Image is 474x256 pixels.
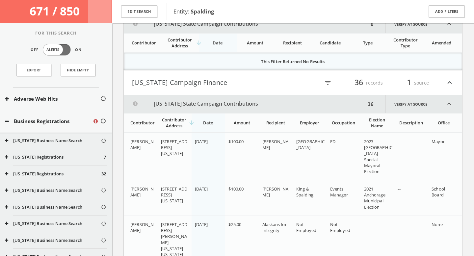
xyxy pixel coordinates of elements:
[330,120,357,126] div: Occupation
[228,221,241,227] span: $25.00
[101,171,106,177] span: 32
[262,139,288,150] span: [PERSON_NAME]
[228,139,244,144] span: $100.00
[296,120,323,126] div: Employer
[132,77,293,88] button: [US_STATE] Campaign Finance
[130,186,154,198] span: [PERSON_NAME]
[104,154,106,161] span: 7
[5,138,101,144] button: [US_STATE] Business Name Search
[398,186,400,192] span: --
[352,77,366,88] span: 36
[130,40,157,46] div: Contributor
[353,40,383,46] div: Type
[130,120,154,126] div: Contributor
[364,221,365,227] span: -
[436,15,462,33] i: expand_less
[161,139,187,156] span: [STREET_ADDRESS][US_STATE]
[161,186,187,204] span: [STREET_ADDRESS][US_STATE]
[165,37,195,49] div: Contributor Address
[296,139,325,150] span: [GEOGRAPHIC_DATA]
[195,186,208,192] span: [DATE]
[432,120,456,126] div: Office
[398,221,400,227] span: --
[124,53,462,70] td: This Filter Returned No Results
[432,186,445,198] span: School Board
[296,186,313,198] span: King & Spalding
[364,139,392,174] span: 2023 [GEOGRAPHIC_DATA] Special Mayoral Election
[330,186,348,198] span: Events Manager
[173,8,214,15] span: Entity:
[191,8,214,15] b: Spalding
[398,139,400,144] span: --
[366,95,376,113] div: 36
[61,64,95,76] button: Hide Empty
[315,40,345,46] div: Candidate
[364,186,385,210] span: 2021 Anchorage Municipal Election
[330,221,350,233] span: Not Employed
[429,5,465,18] button: Add Filters
[121,5,157,18] button: Edit Search
[195,139,208,144] span: [DATE]
[124,95,366,113] button: [US_STATE] State Campaign Contributions
[398,120,424,126] div: Description
[5,237,101,244] button: [US_STATE] Business Name Search
[432,221,443,227] span: None
[343,77,383,88] div: records
[75,47,82,53] span: On
[277,40,308,46] div: Recipient
[5,220,101,227] button: [US_STATE] Business Name Search
[330,139,335,144] span: ED
[5,204,101,211] button: [US_STATE] Business Name Search
[385,15,436,33] a: Verify at source
[124,53,462,70] div: grid
[445,77,454,88] i: expand_less
[404,77,414,88] span: 1
[130,139,154,150] span: [PERSON_NAME]
[130,221,154,233] span: [PERSON_NAME]
[5,187,101,194] button: [US_STATE] Business Name Search
[262,186,288,198] span: [PERSON_NAME]
[390,37,421,49] div: Contributor Type
[30,30,82,37] span: For This Search
[5,171,101,177] button: [US_STATE] Registrations
[385,95,436,113] a: Verify at source
[195,120,222,126] div: Date
[196,39,202,46] i: arrow_downward
[389,77,429,88] div: source
[324,79,331,87] i: filter_list
[369,15,376,33] div: 0
[5,117,92,125] button: Business Registrations
[5,95,100,103] button: Adverse Web Hits
[195,221,208,227] span: [DATE]
[364,117,391,129] div: Election Name
[428,40,456,46] div: Amended
[262,120,289,126] div: Recipient
[188,119,195,126] i: arrow_downward
[228,186,244,192] span: $100.00
[16,64,51,76] a: Export
[296,221,316,233] span: Not Employed
[5,154,104,161] button: [US_STATE] Registrations
[161,117,188,129] div: Contributor Address
[31,47,39,53] span: Off
[432,139,445,144] span: Mayor
[124,15,369,33] button: [US_STATE] State Campaign Contributions
[262,221,287,233] span: Alaskans for Integrity
[202,40,232,46] div: Date
[30,3,82,19] span: 671 / 850
[240,40,270,46] div: Amount
[436,95,462,113] i: expand_less
[228,120,255,126] div: Amount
